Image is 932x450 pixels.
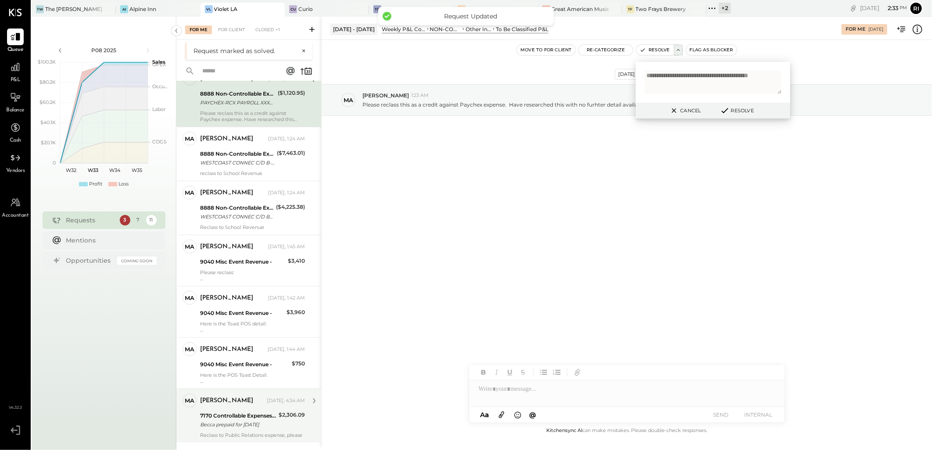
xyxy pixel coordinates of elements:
div: TW [36,5,44,13]
button: Re-Categorize [579,45,633,55]
text: Labor [152,106,165,112]
div: 7 [133,215,143,225]
div: Request marked as solved. [194,46,297,55]
div: Mentions [66,236,152,245]
text: $100.3K [38,59,56,65]
div: Other Income and Expenses [466,25,491,33]
div: Ma [185,135,194,143]
span: Vendors [6,167,25,175]
button: Resolve [717,105,756,116]
div: 9040 Misc Event Revenue - [200,309,284,318]
div: [DATE], 4:34 AM [267,397,305,404]
text: $80.2K [39,79,56,85]
text: W33 [88,167,98,173]
div: [DATE] [868,26,883,32]
div: GA [542,5,550,13]
div: Please reclass: [200,269,305,282]
a: Accountant [0,194,30,220]
button: Unordered List [538,367,549,378]
text: W34 [109,167,121,173]
button: Flag as Blocker [686,45,737,55]
div: 8888 Non-Controllable Expenses:Other Income and Expenses:To Be Classified P&L [200,150,274,158]
a: P&L [0,59,30,84]
text: W32 [66,167,76,173]
div: [DATE] [860,4,907,12]
div: Cu [289,5,297,13]
button: Strikethrough [517,367,529,378]
text: 0 [53,160,56,166]
button: Add URL [572,367,583,378]
button: Italic [491,367,502,378]
a: Queue [0,29,30,54]
div: ($7,463.01) [277,149,305,157]
button: Bold [478,367,489,378]
text: $20.1K [41,139,56,146]
button: Underline [504,367,516,378]
div: Ma [185,294,194,302]
button: × [297,47,306,55]
button: Cancel [666,105,704,116]
div: The Chapel [383,5,412,13]
button: Ordered List [551,367,563,378]
text: Occu... [152,83,167,89]
div: [PERSON_NAME] [200,135,253,143]
div: [PERSON_NAME] [200,345,253,354]
div: Becca prepaid for [DATE] [200,420,276,429]
div: Ma [185,396,194,405]
div: Loss [118,181,129,188]
text: OPEX [152,61,166,68]
div: $2,306.09 [279,411,305,419]
div: Great American Music Hall [552,5,609,13]
div: PAYCHEX-RCX PAYROLL XXXXXXXX000027X THE SAUCE LLC [200,98,275,107]
span: +1 [276,27,280,33]
button: Move to for client [517,45,575,55]
div: For Client [214,25,249,34]
div: WESTCOAST CONNEC C/D B-7919 250703 SAUCE001 CCD*ADDENDA\ [200,158,274,167]
div: Profit [89,181,102,188]
div: [PERSON_NAME] [200,396,253,405]
div: [DATE], 1:44 AM [268,346,305,353]
div: TF [627,5,634,13]
span: P&L [11,76,21,84]
button: Ri [909,1,923,15]
button: SEND [703,409,738,421]
div: TC [373,5,381,13]
span: Balance [6,107,25,114]
div: Two Frays Brewery [636,5,686,13]
text: Sales [152,59,165,65]
div: $3,960 [287,308,305,317]
text: COGS [152,139,167,145]
div: Closed [251,25,284,34]
div: [PERSON_NAME] [200,294,253,303]
div: 7170 Controllable Expenses:Direct Operating Expenses:Memberships/Dues [200,411,276,420]
div: 9040 Misc Event Revenue - [200,360,289,369]
div: [PERSON_NAME] [200,243,253,251]
span: @ [529,411,536,419]
div: The [PERSON_NAME] [45,5,102,13]
div: 8888 Non-Controllable Expenses:Other Income and Expenses:To Be Classified P&L [200,89,275,98]
div: Requests [66,216,115,225]
button: Aa [478,410,492,420]
div: Ma [185,243,194,251]
div: Violet LA [214,5,238,13]
div: Ma [344,96,353,104]
div: copy link [849,4,858,13]
div: Ma [185,189,194,197]
div: Superior: [PERSON_NAME] [467,5,524,13]
div: reclass to School Revenue [200,170,305,176]
div: 3 [120,215,130,225]
button: @ [527,409,539,420]
div: P08 2025 [67,46,141,54]
span: [PERSON_NAME] [362,92,409,99]
div: Alpine Inn [129,5,156,13]
div: Reclass to School Revenue [200,224,305,230]
div: [DATE], 1:42 AM [268,295,305,302]
a: Balance [0,89,30,114]
div: [DATE] [615,69,639,80]
div: Reclass to Public Relations expense, please [200,432,305,438]
span: Cash [10,137,21,145]
div: VL [205,5,213,13]
div: For Me [185,25,212,34]
div: Opportunities [66,256,113,265]
p: Please reclass this as a credit against Paychex expense. Have researched this with no furhter det... [362,101,647,108]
